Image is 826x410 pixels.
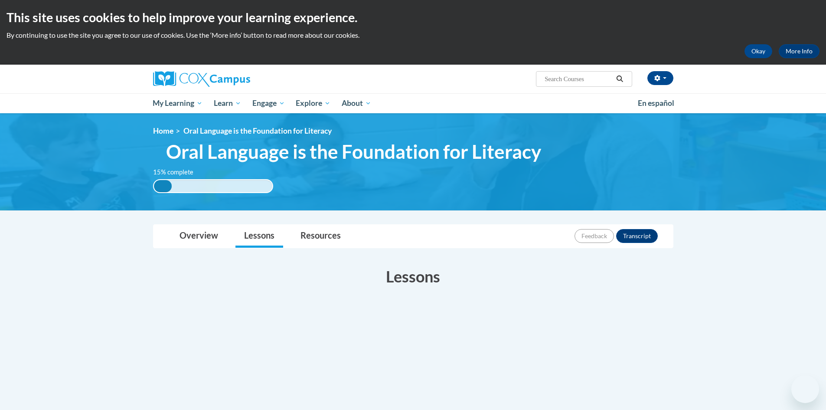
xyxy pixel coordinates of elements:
a: Overview [171,225,227,248]
span: My Learning [153,98,202,108]
a: Engage [247,93,291,113]
h3: Lessons [153,266,673,287]
button: Search [613,74,626,84]
div: 15% complete [154,180,172,192]
a: My Learning [147,93,209,113]
button: Account Settings [647,71,673,85]
a: Learn [208,93,247,113]
a: Home [153,126,173,135]
a: En español [632,94,680,112]
input: Search Courses [544,74,613,84]
div: Main menu [140,93,686,113]
iframe: Button to launch messaging window [791,375,819,403]
span: Explore [296,98,330,108]
a: Explore [290,93,336,113]
button: Feedback [575,229,614,243]
span: En español [638,98,674,108]
a: Resources [292,225,349,248]
span: Oral Language is the Foundation for Literacy [183,126,332,135]
a: More Info [779,44,819,58]
a: Cox Campus [153,71,318,87]
button: Transcript [616,229,658,243]
label: 15% complete [153,167,203,177]
p: By continuing to use the site you agree to our use of cookies. Use the ‘More info’ button to read... [7,30,819,40]
a: Lessons [235,225,283,248]
span: About [342,98,371,108]
img: Cox Campus [153,71,250,87]
span: Learn [214,98,241,108]
button: Okay [744,44,772,58]
span: Oral Language is the Foundation for Literacy [166,140,541,163]
h2: This site uses cookies to help improve your learning experience. [7,9,819,26]
span: Engage [252,98,285,108]
a: About [336,93,377,113]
